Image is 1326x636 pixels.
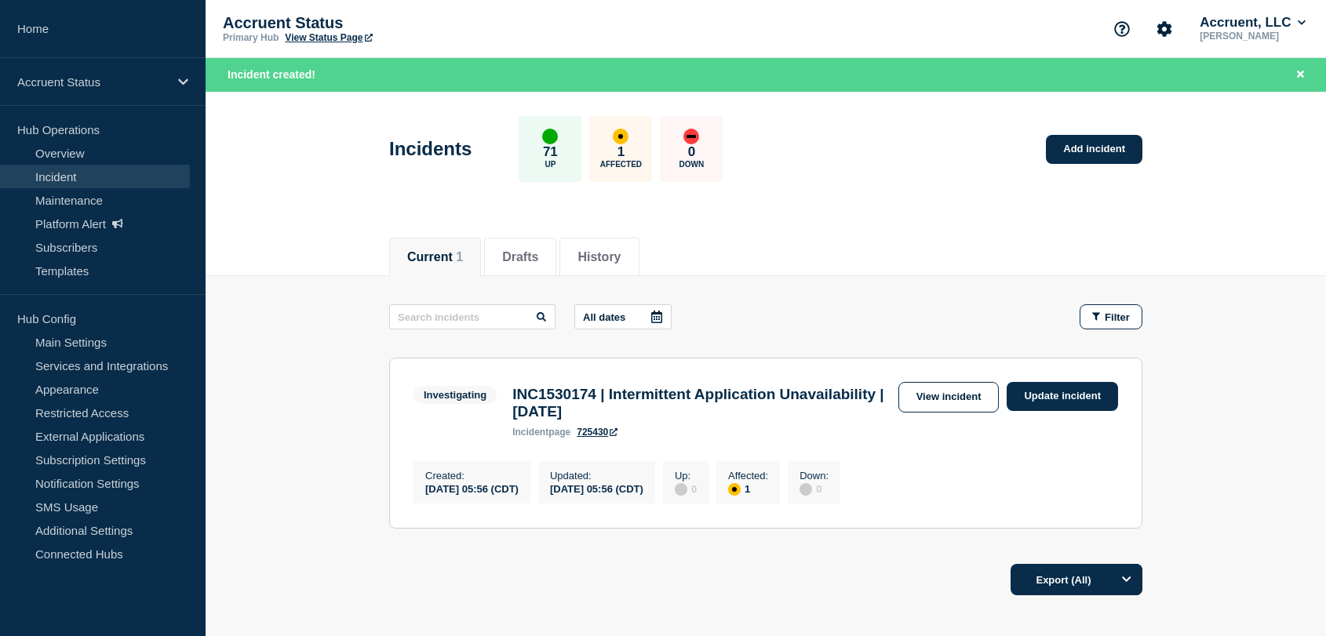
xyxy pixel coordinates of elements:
a: View Status Page [285,32,372,43]
div: disabled [675,483,687,496]
div: affected [728,483,741,496]
p: Down [679,160,705,169]
a: Update incident [1007,382,1118,411]
p: Primary Hub [223,32,279,43]
button: Support [1106,13,1138,45]
span: Incident created! [228,68,315,81]
button: Drafts [502,250,538,264]
a: Add incident [1046,135,1142,164]
span: Investigating [413,386,497,404]
p: Down : [800,470,829,482]
div: 0 [800,482,829,496]
button: All dates [574,304,672,329]
span: 1 [456,250,463,263]
button: Export (All) [1011,564,1142,595]
h3: INC1530174 | Intermittent Application Unavailability | [DATE] [512,386,890,420]
p: page [512,427,570,438]
p: 71 [543,144,558,160]
div: 0 [675,482,697,496]
button: Accruent, LLC [1197,15,1309,31]
span: Filter [1105,311,1130,323]
a: View incident [898,382,1000,412]
button: Close banner [1291,66,1310,84]
p: 1 [617,144,625,160]
p: Created : [425,470,519,482]
div: 1 [728,482,768,496]
button: History [577,250,621,264]
button: Filter [1080,304,1142,329]
div: down [683,129,699,144]
p: 0 [688,144,695,160]
input: Search incidents [389,304,556,329]
div: [DATE] 05:56 (CDT) [425,482,519,495]
p: Affected : [728,470,768,482]
p: Up : [675,470,697,482]
div: affected [613,129,628,144]
p: Up [545,160,556,169]
button: Current 1 [407,250,463,264]
button: Options [1111,564,1142,595]
p: Accruent Status [223,14,537,32]
div: up [542,129,558,144]
span: incident [512,427,548,438]
h1: Incidents [389,138,472,160]
p: Updated : [550,470,643,482]
div: disabled [800,483,812,496]
button: Account settings [1148,13,1181,45]
p: Affected [600,160,642,169]
p: Accruent Status [17,75,168,89]
div: [DATE] 05:56 (CDT) [550,482,643,495]
p: All dates [583,311,625,323]
p: [PERSON_NAME] [1197,31,1309,42]
a: 725430 [577,427,617,438]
